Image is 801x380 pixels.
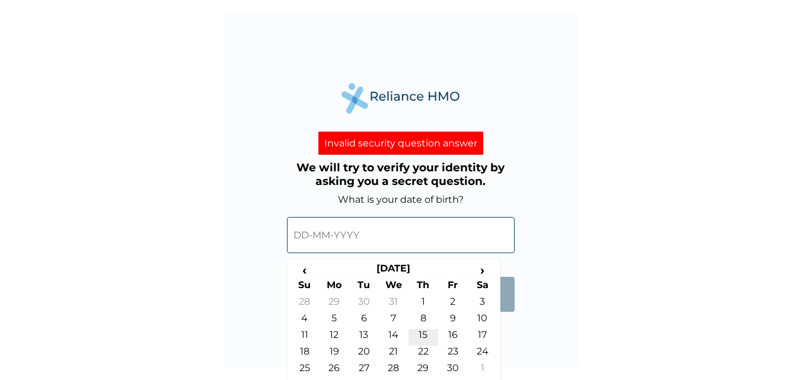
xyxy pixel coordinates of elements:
td: 10 [468,312,497,329]
td: 11 [290,329,320,346]
td: 14 [379,329,409,346]
th: Fr [438,279,468,296]
th: [DATE] [320,263,468,279]
img: Reliance Health's Logo [342,83,460,113]
td: 30 [349,296,379,312]
span: › [468,263,497,277]
td: 17 [468,329,497,346]
td: 23 [438,346,468,362]
th: Mo [320,279,349,296]
th: Sa [468,279,497,296]
td: 13 [349,329,379,346]
h3: We will try to verify your identity by asking you a secret question. [287,161,515,188]
td: 1 [409,296,438,312]
td: 18 [290,346,320,362]
td: 25 [290,362,320,379]
input: DD-MM-YYYY [287,217,515,253]
td: 21 [379,346,409,362]
td: 2 [438,296,468,312]
td: 16 [438,329,468,346]
td: 22 [409,346,438,362]
td: 30 [438,362,468,379]
td: 31 [379,296,409,312]
td: 26 [320,362,349,379]
td: 29 [409,362,438,379]
td: 9 [438,312,468,329]
th: We [379,279,409,296]
th: Tu [349,279,379,296]
div: Invalid security question answer [318,132,483,155]
span: ‹ [290,263,320,277]
td: 8 [409,312,438,329]
td: 28 [290,296,320,312]
td: 6 [349,312,379,329]
td: 4 [290,312,320,329]
td: 3 [468,296,497,312]
td: 20 [349,346,379,362]
td: 28 [379,362,409,379]
td: 15 [409,329,438,346]
label: What is your date of birth? [338,194,464,205]
td: 29 [320,296,349,312]
td: 1 [468,362,497,379]
td: 19 [320,346,349,362]
td: 24 [468,346,497,362]
td: 7 [379,312,409,329]
td: 12 [320,329,349,346]
th: Su [290,279,320,296]
td: 5 [320,312,349,329]
td: 27 [349,362,379,379]
th: Th [409,279,438,296]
